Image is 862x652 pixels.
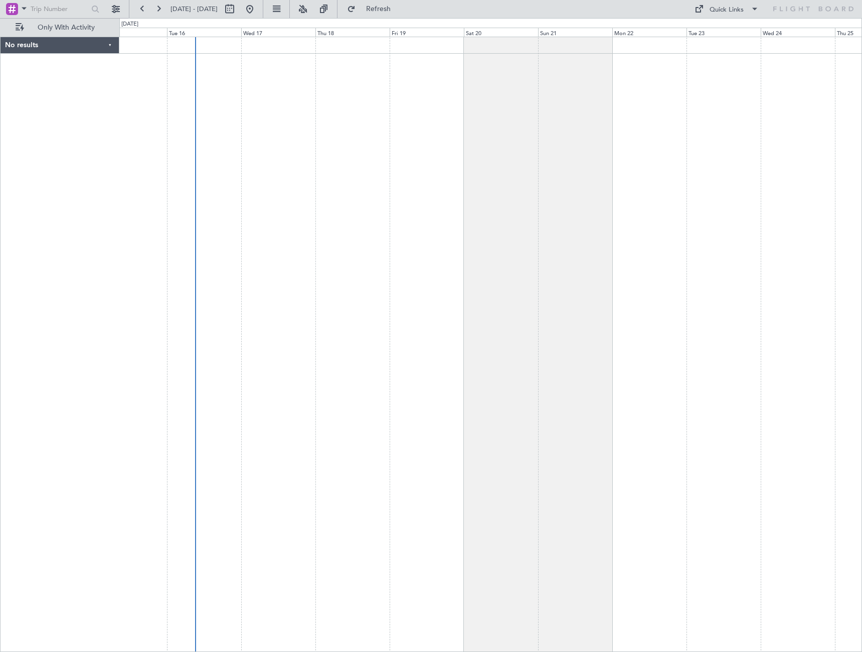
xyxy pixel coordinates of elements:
span: Refresh [358,6,400,13]
div: Tue 23 [686,28,761,37]
div: Fri 19 [390,28,464,37]
div: Quick Links [710,5,744,15]
span: Only With Activity [26,24,106,31]
div: Mon 15 [93,28,167,37]
div: Wed 24 [761,28,835,37]
span: [DATE] - [DATE] [170,5,218,14]
div: Sun 21 [538,28,612,37]
button: Only With Activity [11,20,109,36]
div: Sat 20 [464,28,538,37]
div: Thu 18 [315,28,390,37]
div: Mon 22 [612,28,686,37]
input: Trip Number [31,2,88,17]
button: Refresh [342,1,403,17]
div: [DATE] [121,20,138,29]
div: Tue 16 [167,28,241,37]
button: Quick Links [689,1,764,17]
div: Wed 17 [241,28,315,37]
